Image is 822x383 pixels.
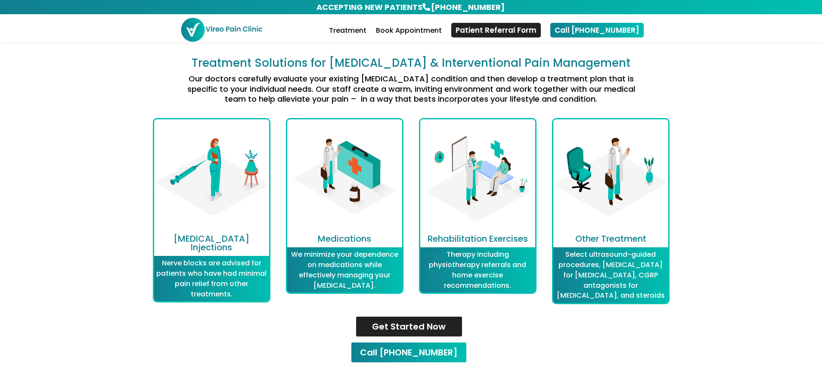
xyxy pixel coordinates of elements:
a: Rehabilitation, Physiotherapy Vireo Pain Clinic Markham Chronic Pain Treatment, Interventional Pa... [420,228,535,237]
a: Call [PHONE_NUMBER] [550,23,644,37]
img: Nerve Block Injections Vireo Pain Clinic Markham Chronic Pain Treatment, Interventional Pain Mana... [154,119,269,234]
a: Patient Referral Form [451,23,541,37]
h3: [MEDICAL_DATA] Injections [154,234,269,256]
a: [PHONE_NUMBER] [430,1,506,13]
h3: Medications [287,234,402,247]
h3: Rehabilitation Exercises [420,234,535,247]
img: Rehabilitation, Physiotherapy Vireo Pain Clinic Markham Chronic Pain Treatment, Interventional Pa... [420,119,535,234]
a: Call [PHONE_NUMBER] [351,342,467,363]
p: Our doctors carefully evaluate your existing [MEDICAL_DATA] condition and then develop a treatmen... [181,74,642,104]
a: Nerve Block Injections Vireo Pain Clinic Markham Chronic Pain Treatment, Interventional Pain Mana... [154,228,269,237]
p: Nerve blocks are advised for patients who have had minimal pain relief from other treatments. [156,258,267,299]
h3: Other Treatment [553,234,668,247]
img: Medications OHIP Covered Vireo Pain Clinic Markham Chronic Pain Treatment Interventional Pain Man... [287,119,402,234]
a: Treatment [329,28,366,42]
img: Ultrasound-Guided procedures, Botox & CGRP Antagonists for Migraines, Steroids Vireo Pain Clinic ... [553,119,668,234]
a: Medications OHIP Covered Vireo Pain Clinic Markham Chronic Pain Treatment Interventional Pain Man... [287,228,402,237]
h2: Treatment Solutions for [MEDICAL_DATA] & Interventional Pain Management [181,57,642,74]
a: Book Appointment [376,28,442,42]
p: We minimize your dependence on medications while effectively managing your [MEDICAL_DATA]. [289,249,400,290]
a: Ultrasound-Guided procedures, Botox & CGRP Antagonists for Migraines, Steroids Vireo Pain Clinic ... [553,228,668,237]
img: Vireo Pain Clinic [180,17,263,42]
p: Select ultrasound-guided procedures, [MEDICAL_DATA] for [MEDICAL_DATA], CGRP antagonists for [MED... [555,249,666,301]
p: Therapy including physiotherapy referrals and home exercise recommendations. [422,249,533,290]
a: Get Started Now [355,316,463,337]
